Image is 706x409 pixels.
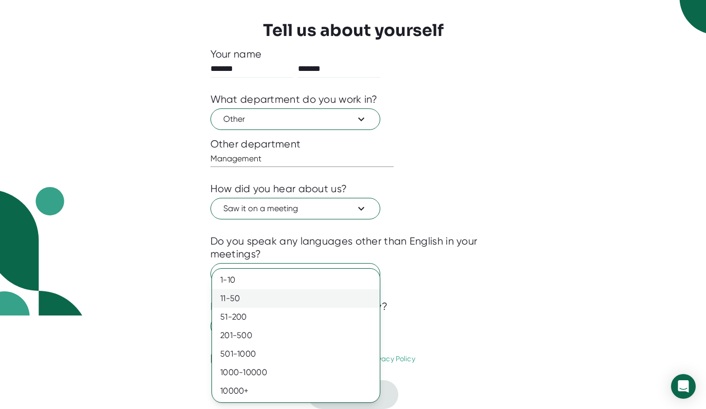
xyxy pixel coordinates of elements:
[212,363,380,382] div: 1000-10000
[212,345,380,363] div: 501-1000
[671,374,696,399] div: Open Intercom Messenger
[212,289,380,308] div: 11-50
[212,326,380,345] div: 201-500
[212,271,380,289] div: 1-10
[212,308,380,326] div: 51-200
[212,382,380,400] div: 10000+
